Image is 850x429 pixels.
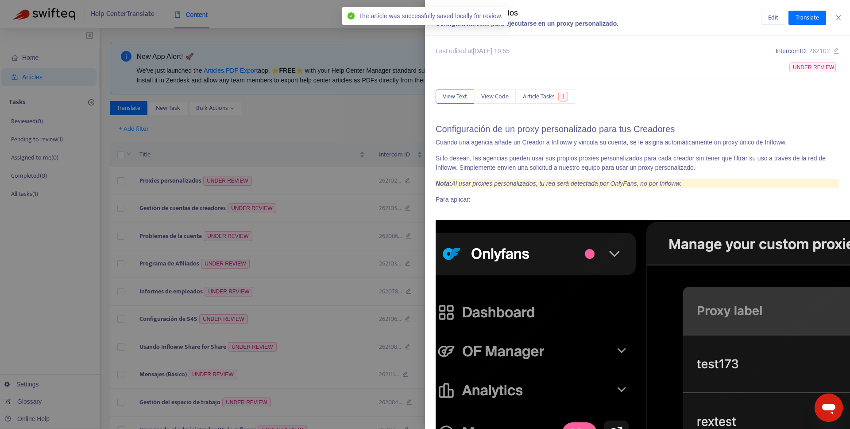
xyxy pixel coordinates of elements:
[436,180,452,187] i: Nota:
[815,394,843,422] iframe: Button to launch messaging window
[436,138,839,147] p: Cuando una agencia añade un Creador a Infloww y vincula su cuenta, se le asigna automáticamente u...
[436,90,474,104] button: View Text
[436,19,761,28] div: Configura Infloww para ejecutarse en un proxy personalizado.
[761,11,785,25] button: Edit
[358,12,502,19] span: The article was successfully saved locally for review.
[436,124,839,134] h2: Configuración de un proxy personalizado para tus Creadores
[809,47,830,55] span: 262102
[436,195,839,214] p: Para aplicar: ​
[452,180,682,187] i: Al usar proxies personalizados, tu red será detectada por OnlyFans, no por Infloww.
[516,90,575,104] button: Article Tasks1
[796,13,819,23] span: Translate
[348,12,355,19] span: check-circle
[436,7,761,19] div: Proxies personalizados
[436,154,839,172] p: Si lo desean, las agencias pueden usar sus propios proxies personalizados para cada creador sin t...
[558,92,568,101] span: 1
[436,47,510,56] div: Last edited at [DATE] 10:55
[523,92,555,101] span: Article Tasks
[481,92,509,101] span: View Code
[789,62,836,72] span: UNDER REVIEW
[443,92,467,101] span: View Text
[474,90,516,104] button: View Code
[776,47,839,56] div: Intercom ID:
[835,14,842,21] span: close
[788,11,826,25] button: Translate
[832,14,845,22] button: Close
[768,13,778,23] span: Edit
